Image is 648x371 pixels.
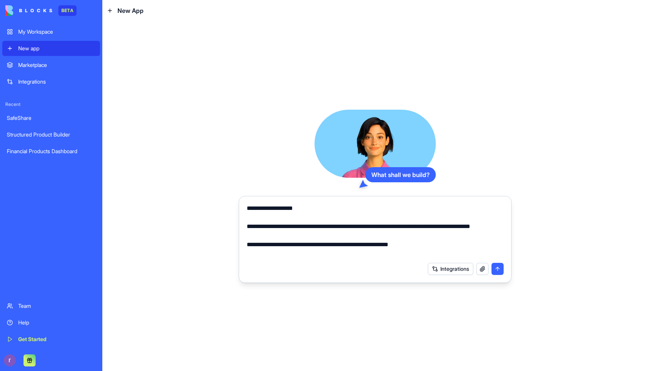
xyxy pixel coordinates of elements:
div: Team [18,302,95,310]
div: BETA [58,5,77,16]
a: Structured Product Builder [2,127,100,142]
span: Recent [2,101,100,107]
div: Structured Product Builder [7,131,95,138]
div: What shall we build? [365,167,436,182]
a: Get Started [2,332,100,347]
div: New app [18,45,95,52]
a: Marketplace [2,57,100,73]
div: Integrations [18,78,95,85]
a: BETA [5,5,77,16]
a: Financial Products Dashboard [2,144,100,159]
a: Team [2,298,100,314]
div: Get Started [18,335,95,343]
div: Marketplace [18,61,95,69]
div: My Workspace [18,28,95,36]
a: My Workspace [2,24,100,39]
button: Integrations [428,263,473,275]
a: SafeShare [2,110,100,126]
a: New app [2,41,100,56]
div: Financial Products Dashboard [7,147,95,155]
img: logo [5,5,52,16]
a: Help [2,315,100,330]
img: ACg8ocK9p4COroYERF96wq_Nqbucimpd5rvzMLLyBNHYTn_bI3RzLw=s96-c [4,354,16,366]
div: Help [18,319,95,326]
span: New App [117,6,144,15]
div: SafeShare [7,114,95,122]
a: Integrations [2,74,100,89]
